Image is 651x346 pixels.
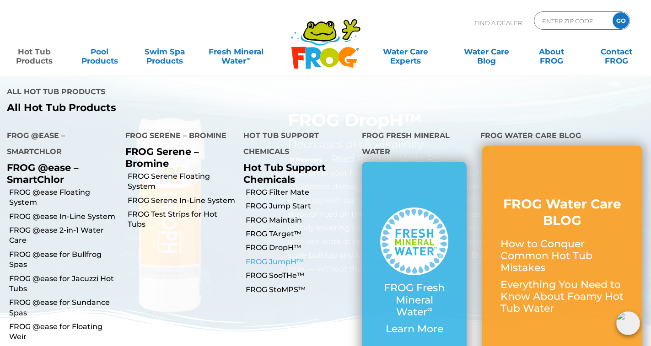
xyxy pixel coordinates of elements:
[616,311,640,335] img: openIcon
[613,12,629,29] input: GO
[243,162,326,185] a: Hot Tub Support Chemicals
[9,187,118,208] a: FROG @ease Floating System
[128,171,237,192] a: FROG Serene Floating System
[246,229,355,239] a: FROG TArget™
[140,43,190,61] a: Swim SpaProducts
[9,250,118,270] a: FROG @ease for Bullfrog Spas
[461,43,512,61] a: Water CareBlog
[9,225,118,246] a: FROG @ease 2-in-1 Water Care
[362,128,467,162] h4: FROG Fresh Mineral Water
[125,146,230,169] p: FROG Serene – Bromine
[246,243,355,253] a: FROG DropH™
[246,55,250,62] sup: ∞
[9,322,118,342] a: FROG @ease for Floating Weir
[427,304,433,314] sup: ∞
[246,201,355,211] a: FROG Jump Start
[380,323,448,335] p: Learn More
[246,187,355,197] a: FROG Filter Mate
[246,257,355,267] a: FROG JumpH™
[591,43,642,61] a: ContactFROG
[204,43,268,61] a: Fresh MineralWater∞
[7,84,319,102] h4: All Hot Tub Products
[380,282,448,318] p: FROG Fresh Mineral Water
[7,128,112,162] h4: FROG @ease – SmartChlor
[246,285,355,295] a: FROG StoMPS™
[9,298,118,318] a: FROG @ease for Sundance Spas
[480,128,644,146] h4: FROG Water Care Blog
[246,271,355,281] a: FROG SooTHe™
[500,238,624,274] p: How to Conquer Common Hot Tub Mistakes
[128,209,237,230] a: FROG Test Strips for Hot Tubs
[541,14,603,27] input: Zip Code Form
[380,208,448,340] a: FROG Fresh Mineral Water∞ Learn More
[7,162,112,185] p: FROG @ease – SmartChlor
[9,43,60,61] a: Hot TubProducts
[500,196,624,319] a: FROG Water Care BLOG How to Conquer Common Hot Tub Mistakes Everything You Need to Know About Foa...
[74,43,125,61] a: PoolProducts
[500,279,624,315] p: Everything You Need to Know About Foamy Hot Tub Water
[364,43,447,61] a: Water CareExperts
[526,43,577,61] a: AboutFROG
[9,274,118,294] a: FROG @ease for Jacuzzi Hot Tubs
[474,11,522,34] p: Find A Dealer
[125,128,230,146] h4: FROG Serene – Bromine
[243,128,348,162] h4: Hot Tub Support Chemicals
[500,196,624,229] h3: FROG Water Care BLOG
[246,215,355,225] a: FROG Maintain
[9,212,118,222] a: FROG @ease In-Line System
[7,102,319,114] a: All Hot Tub Products
[128,196,237,206] a: FROG Serene In-Line System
